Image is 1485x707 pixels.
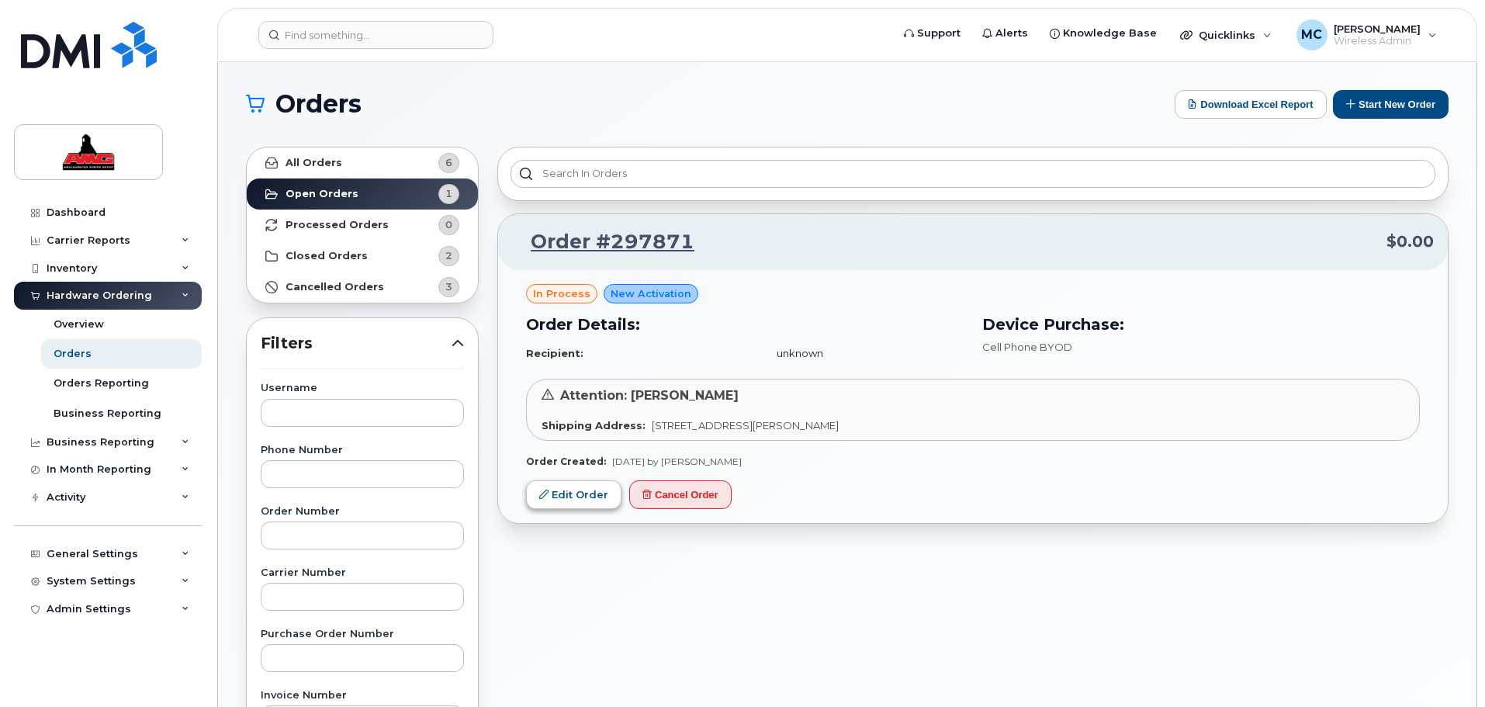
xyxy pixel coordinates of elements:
[286,250,368,262] strong: Closed Orders
[261,568,464,578] label: Carrier Number
[261,507,464,517] label: Order Number
[611,286,691,301] span: New Activation
[982,313,1420,336] h3: Device Purchase:
[512,228,694,256] a: Order #297871
[247,210,478,241] a: Processed Orders0
[1333,90,1449,119] button: Start New Order
[652,419,839,431] span: [STREET_ADDRESS][PERSON_NAME]
[526,456,606,467] strong: Order Created:
[1175,90,1327,119] button: Download Excel Report
[445,155,452,170] span: 6
[542,419,646,431] strong: Shipping Address:
[612,456,742,467] span: [DATE] by [PERSON_NAME]
[286,157,342,169] strong: All Orders
[247,241,478,272] a: Closed Orders2
[511,160,1435,188] input: Search in orders
[526,480,621,509] a: Edit Order
[286,188,358,200] strong: Open Orders
[982,341,1072,353] span: Cell Phone BYOD
[261,629,464,639] label: Purchase Order Number
[445,186,452,201] span: 1
[763,340,964,367] td: unknown
[526,347,583,359] strong: Recipient:
[247,178,478,210] a: Open Orders1
[286,219,389,231] strong: Processed Orders
[526,313,964,336] h3: Order Details:
[247,147,478,178] a: All Orders6
[1386,230,1434,253] span: $0.00
[261,332,452,355] span: Filters
[286,281,384,293] strong: Cancelled Orders
[445,217,452,232] span: 0
[629,480,732,509] button: Cancel Order
[247,272,478,303] a: Cancelled Orders3
[261,445,464,456] label: Phone Number
[533,286,590,301] span: in process
[445,279,452,294] span: 3
[261,383,464,393] label: Username
[560,388,739,403] span: Attention: [PERSON_NAME]
[275,92,362,116] span: Orders
[445,248,452,263] span: 2
[261,691,464,701] label: Invoice Number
